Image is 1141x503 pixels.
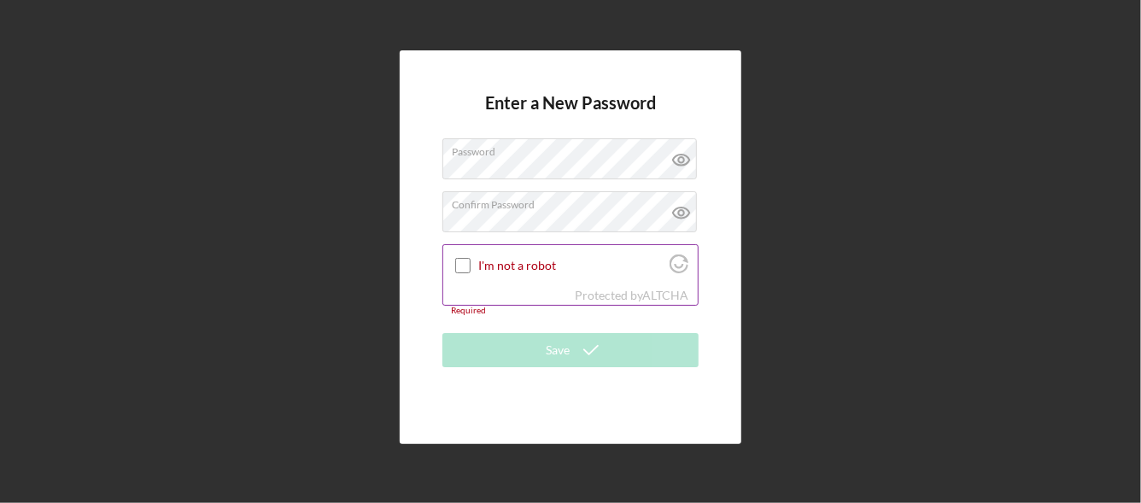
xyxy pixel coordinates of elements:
button: Save [442,333,699,367]
label: Confirm Password [452,192,698,211]
div: Save [546,333,570,367]
a: Visit Altcha.org [670,261,688,276]
a: Visit Altcha.org [642,288,688,302]
label: I'm not a robot [479,259,664,272]
h4: Enter a New Password [485,93,656,138]
label: Password [452,139,698,158]
div: Protected by [575,289,688,302]
div: Required [442,306,699,316]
